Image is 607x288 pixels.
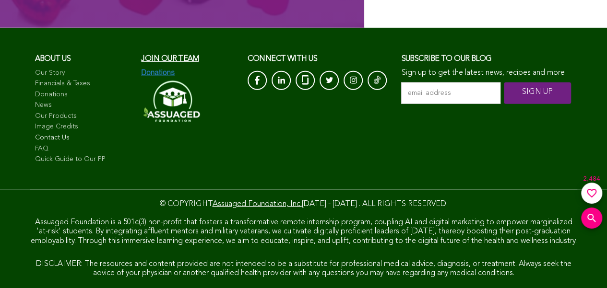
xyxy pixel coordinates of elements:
a: Our Products [35,112,132,121]
img: Tik-Tok-Icon [374,75,381,85]
a: FAQ [35,144,132,154]
span: About us [35,55,71,63]
a: Join our team [141,55,199,63]
a: News [35,101,132,110]
a: Contact Us [35,133,132,143]
a: Quick Guide to Our PP [35,155,132,164]
input: email address [401,82,500,104]
a: Financials & Taxes [35,79,132,89]
span: DISCLAIMER: The resources and content provided are not intended to be a substitute for profession... [36,260,571,277]
img: Assuaged-Foundation-Logo-White [141,78,201,125]
img: Donations [141,69,175,77]
h3: Subscribe to our blog [401,52,572,66]
span: CONNECT with us [248,55,317,63]
a: Donations [35,90,132,100]
a: Image Credits [35,122,132,132]
img: glassdoor_White [302,75,309,85]
span: Assuaged Foundation is a 501c(3) non-profit that fosters a transformative remote internship progr... [31,219,577,244]
a: Our Story [35,69,132,78]
p: Sign up to get the latest news, recipes and more [401,69,572,78]
input: SIGN UP [504,82,571,104]
span: © COPYRIGHT [DATE] - [DATE] . ALL RIGHTS RESERVED. [160,200,448,208]
iframe: Chat Widget [559,242,607,288]
a: Assuaged Foundation, Inc. [213,200,302,208]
